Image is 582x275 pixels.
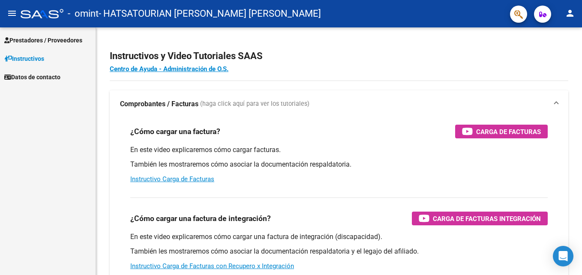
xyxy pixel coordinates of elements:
[110,65,228,73] a: Centro de Ayuda - Administración de O.S.
[130,160,548,169] p: También les mostraremos cómo asociar la documentación respaldatoria.
[120,99,198,109] strong: Comprobantes / Facturas
[565,8,575,18] mat-icon: person
[4,72,60,82] span: Datos de contacto
[99,4,321,23] span: - HATSATOURIAN [PERSON_NAME] [PERSON_NAME]
[110,48,568,64] h2: Instructivos y Video Tutoriales SAAS
[130,212,271,224] h3: ¿Cómo cargar una factura de integración?
[7,8,17,18] mat-icon: menu
[4,54,44,63] span: Instructivos
[68,4,99,23] span: - omint
[455,125,548,138] button: Carga de Facturas
[130,175,214,183] a: Instructivo Carga de Facturas
[130,126,220,137] h3: ¿Cómo cargar una factura?
[130,232,548,242] p: En este video explicaremos cómo cargar una factura de integración (discapacidad).
[412,212,548,225] button: Carga de Facturas Integración
[200,99,309,109] span: (haga click aquí para ver los tutoriales)
[4,36,82,45] span: Prestadores / Proveedores
[553,246,573,266] div: Open Intercom Messenger
[130,145,548,155] p: En este video explicaremos cómo cargar facturas.
[130,247,548,256] p: También les mostraremos cómo asociar la documentación respaldatoria y el legajo del afiliado.
[110,90,568,118] mat-expansion-panel-header: Comprobantes / Facturas (haga click aquí para ver los tutoriales)
[476,126,541,137] span: Carga de Facturas
[130,262,294,270] a: Instructivo Carga de Facturas con Recupero x Integración
[433,213,541,224] span: Carga de Facturas Integración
